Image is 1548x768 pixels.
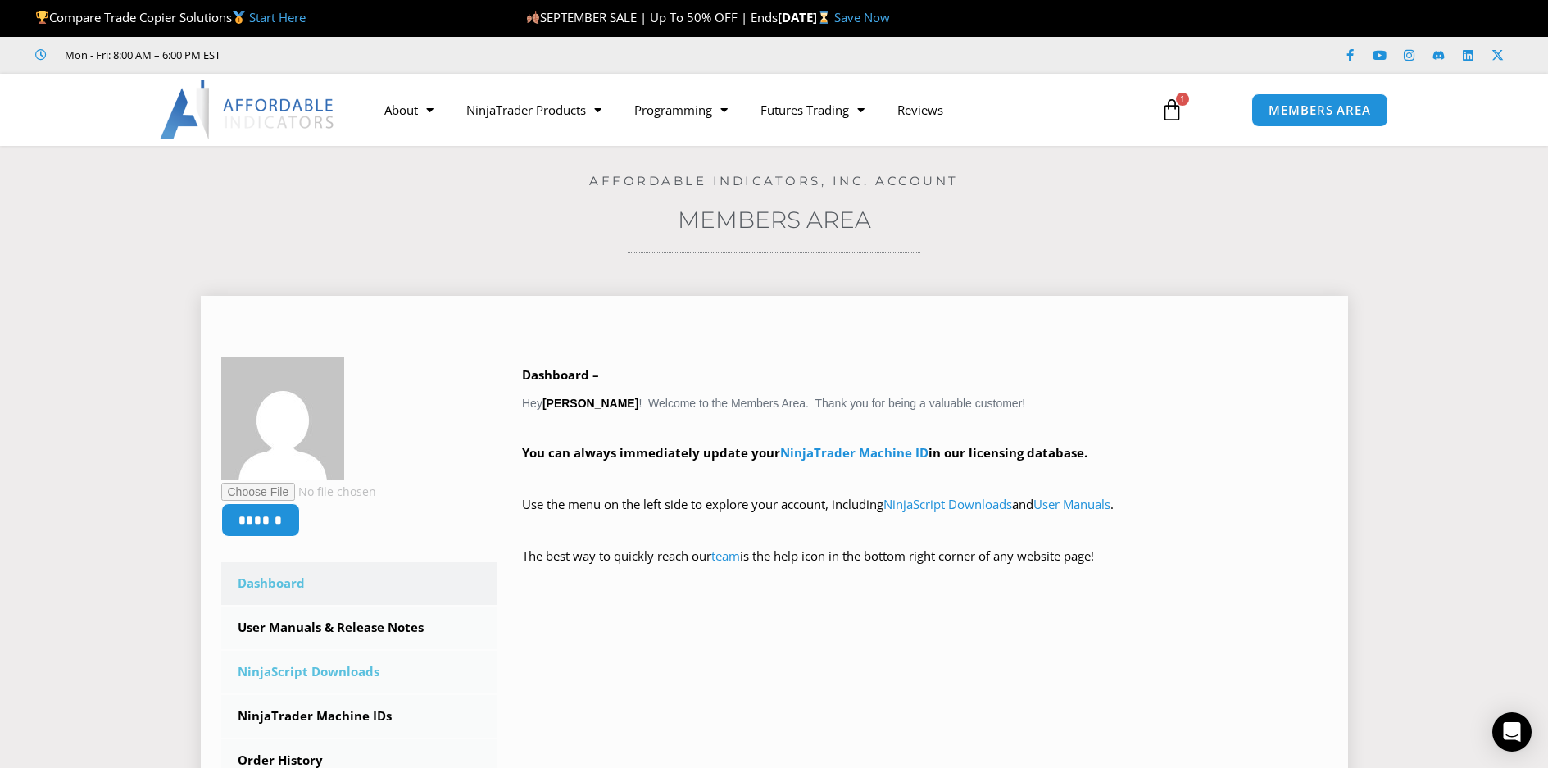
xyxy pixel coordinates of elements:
[522,545,1328,591] p: The best way to quickly reach our is the help icon in the bottom right corner of any website page!
[221,357,344,480] img: ee73a64e01ddf1e3b50028991201f25ed4b3e80ecef93af39339d1100c2f7160
[522,366,599,383] b: Dashboard –
[221,651,498,693] a: NinjaScript Downloads
[221,562,498,605] a: Dashboard
[834,9,890,25] a: Save Now
[61,45,220,65] span: Mon - Fri: 8:00 AM – 6:00 PM EST
[1251,93,1388,127] a: MEMBERS AREA
[221,695,498,738] a: NinjaTrader Machine IDs
[1492,712,1532,752] div: Open Intercom Messenger
[368,91,450,129] a: About
[542,397,638,410] strong: [PERSON_NAME]
[527,11,539,24] img: 🍂
[883,496,1012,512] a: NinjaScript Downloads
[778,9,834,25] strong: [DATE]
[1176,93,1189,106] span: 1
[233,11,245,24] img: 🥇
[818,11,830,24] img: ⌛
[780,444,928,461] a: NinjaTrader Machine ID
[526,9,778,25] span: SEPTEMBER SALE | Up To 50% OFF | Ends
[450,91,618,129] a: NinjaTrader Products
[160,80,336,139] img: LogoAI | Affordable Indicators – NinjaTrader
[522,493,1328,539] p: Use the menu on the left side to explore your account, including and .
[1033,496,1110,512] a: User Manuals
[618,91,744,129] a: Programming
[35,9,306,25] span: Compare Trade Copier Solutions
[249,9,306,25] a: Start Here
[221,607,498,649] a: User Manuals & Release Notes
[711,548,740,564] a: team
[1269,104,1371,116] span: MEMBERS AREA
[678,206,871,234] a: Members Area
[589,173,959,189] a: Affordable Indicators, Inc. Account
[522,364,1328,591] div: Hey ! Welcome to the Members Area. Thank you for being a valuable customer!
[522,444,1087,461] strong: You can always immediately update your in our licensing database.
[368,91,1142,129] nav: Menu
[36,11,48,24] img: 🏆
[881,91,960,129] a: Reviews
[744,91,881,129] a: Futures Trading
[1136,86,1208,134] a: 1
[243,47,489,63] iframe: Customer reviews powered by Trustpilot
